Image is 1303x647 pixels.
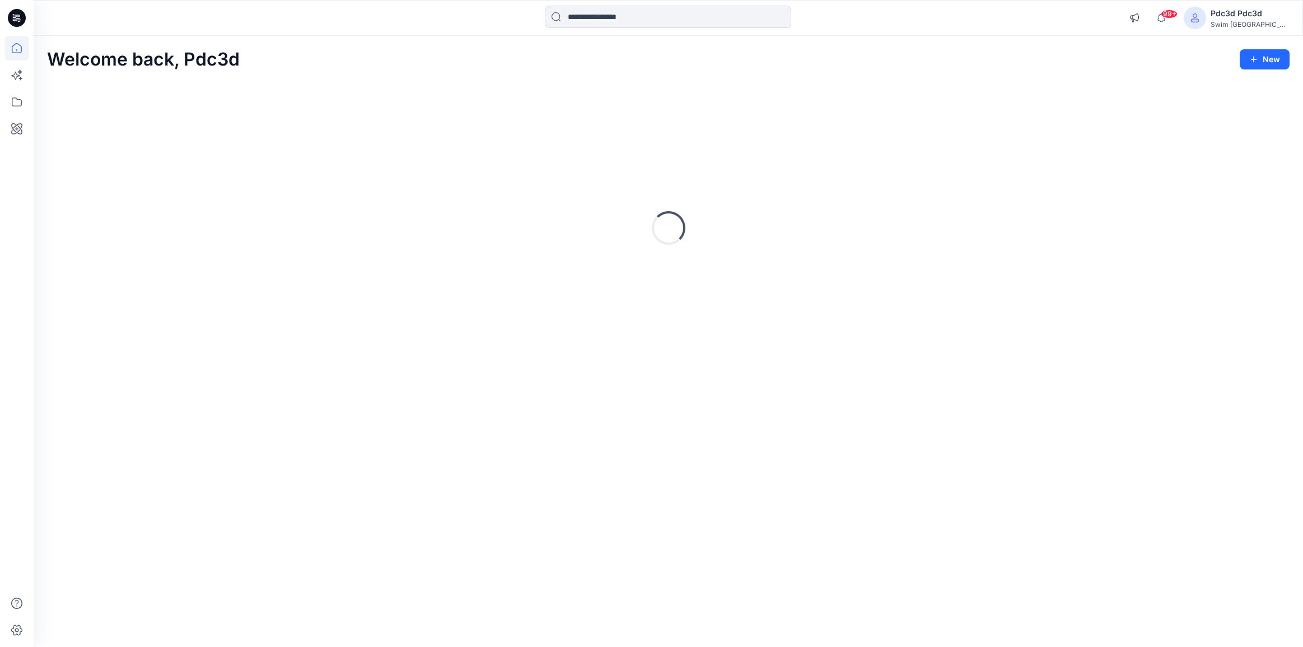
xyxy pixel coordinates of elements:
[1190,13,1199,22] svg: avatar
[47,49,240,70] h2: Welcome back, Pdc3d
[1161,10,1178,18] span: 99+
[1211,20,1289,29] div: Swim [GEOGRAPHIC_DATA]
[1240,49,1290,69] button: New
[1211,7,1289,20] div: Pdc3d Pdc3d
